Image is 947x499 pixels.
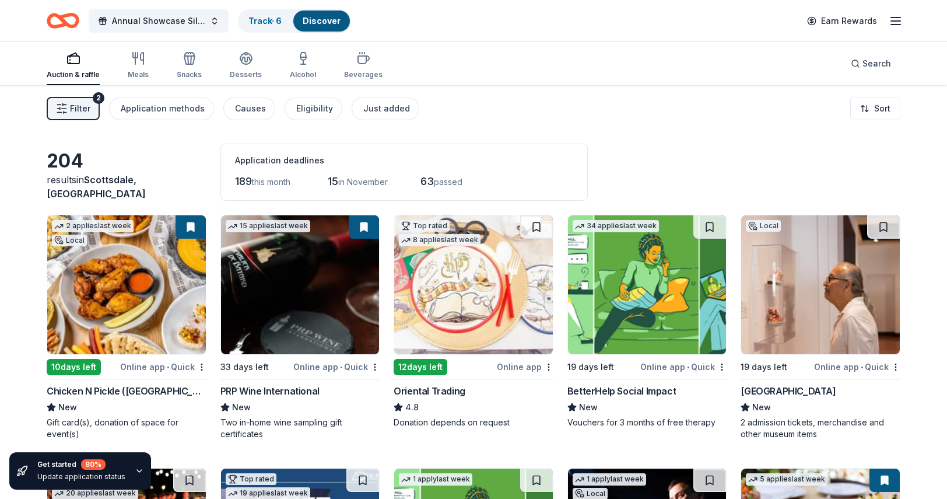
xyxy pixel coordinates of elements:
[47,47,100,85] button: Auction & raffle
[405,400,419,414] span: 4.8
[128,70,149,79] div: Meals
[109,97,214,120] button: Application methods
[37,459,125,470] div: Get started
[52,235,87,246] div: Local
[841,52,900,75] button: Search
[93,92,104,104] div: 2
[220,215,380,440] a: Image for PRP Wine International15 applieslast week33 days leftOnline app•QuickPRP Wine Internati...
[573,473,646,486] div: 1 apply last week
[579,400,598,414] span: New
[58,400,77,414] span: New
[47,417,206,440] div: Gift card(s), donation of space for event(s)
[741,215,900,440] a: Image for Heard MuseumLocal19 days leftOnline app•Quick[GEOGRAPHIC_DATA]New2 admission tickets, m...
[47,215,206,354] img: Image for Chicken N Pickle (Glendale)
[232,400,251,414] span: New
[568,215,727,354] img: Image for BetterHelp Social Impact
[850,97,900,120] button: Sort
[89,9,229,33] button: Annual Showcase Silent Auction
[862,57,891,71] span: Search
[238,9,351,33] button: Track· 6Discover
[120,360,206,374] div: Online app Quick
[303,16,341,26] a: Discover
[420,175,434,187] span: 63
[338,177,388,187] span: in November
[235,175,252,187] span: 189
[47,174,146,200] span: in
[434,177,462,187] span: passed
[293,360,380,374] div: Online app Quick
[177,47,202,85] button: Snacks
[567,360,614,374] div: 19 days left
[741,360,787,374] div: 19 days left
[741,417,900,440] div: 2 admission tickets, merchandise and other museum items
[752,400,771,414] span: New
[741,384,836,398] div: [GEOGRAPHIC_DATA]
[37,472,125,481] div: Update application status
[741,215,900,354] img: Image for Heard Museum
[230,47,262,85] button: Desserts
[800,11,884,32] a: Earn Rewards
[226,220,310,232] div: 15 applies last week
[497,360,553,374] div: Online app
[394,215,553,354] img: Image for Oriental Trading
[394,215,553,428] a: Image for Oriental TradingTop rated8 applieslast week12days leftOnline appOriental Trading4.8Dona...
[235,102,266,116] div: Causes
[220,417,380,440] div: Two in-home wine sampling gift certificates
[399,473,472,486] div: 1 apply last week
[567,417,727,428] div: Vouchers for 3 months of free therapy
[248,16,282,26] a: Track· 6
[221,215,380,354] img: Image for PRP Wine International
[47,384,206,398] div: Chicken N Pickle ([GEOGRAPHIC_DATA])
[290,47,316,85] button: Alcohol
[874,102,890,116] span: Sort
[47,70,100,79] div: Auction & raffle
[177,70,202,79] div: Snacks
[290,70,316,79] div: Alcohol
[47,215,206,440] a: Image for Chicken N Pickle (Glendale)2 applieslast weekLocal10days leftOnline app•QuickChicken N ...
[121,102,205,116] div: Application methods
[687,362,689,372] span: •
[814,360,900,374] div: Online app Quick
[296,102,333,116] div: Eligibility
[746,473,827,486] div: 5 applies last week
[344,70,383,79] div: Beverages
[399,234,480,246] div: 8 applies last week
[399,220,450,232] div: Top rated
[112,14,205,28] span: Annual Showcase Silent Auction
[394,417,553,428] div: Donation depends on request
[47,173,206,201] div: results
[47,359,101,375] div: 10 days left
[363,102,410,116] div: Just added
[235,153,573,168] div: Application deadlines
[328,175,338,187] span: 15
[47,174,146,200] span: Scottsdale, [GEOGRAPHIC_DATA]
[861,362,863,372] span: •
[167,362,169,372] span: •
[47,97,100,120] button: Filter2
[640,360,727,374] div: Online app Quick
[220,360,269,374] div: 33 days left
[223,97,275,120] button: Causes
[285,97,342,120] button: Eligibility
[128,47,149,85] button: Meals
[573,220,659,232] div: 34 applies last week
[567,384,676,398] div: BetterHelp Social Impact
[70,102,90,116] span: Filter
[394,384,465,398] div: Oriental Trading
[344,47,383,85] button: Beverages
[352,97,419,120] button: Just added
[81,459,106,470] div: 80 %
[226,473,276,485] div: Top rated
[47,149,206,173] div: 204
[47,7,79,34] a: Home
[230,70,262,79] div: Desserts
[340,362,342,372] span: •
[52,220,134,232] div: 2 applies last week
[394,359,447,375] div: 12 days left
[220,384,320,398] div: PRP Wine International
[567,215,727,428] a: Image for BetterHelp Social Impact34 applieslast week19 days leftOnline app•QuickBetterHelp Socia...
[252,177,290,187] span: this month
[746,220,781,232] div: Local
